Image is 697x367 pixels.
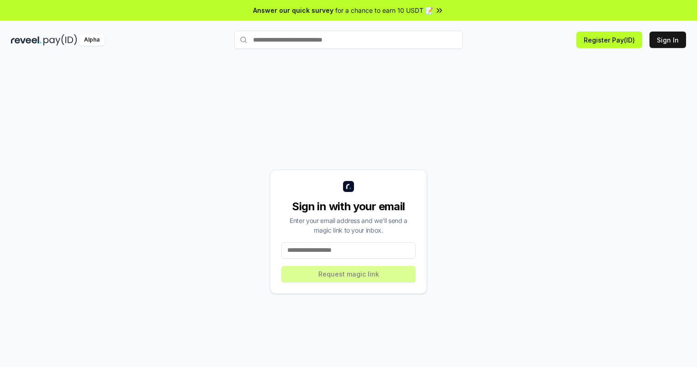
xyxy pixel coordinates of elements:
span: Answer our quick survey [253,5,333,15]
div: Sign in with your email [281,199,416,214]
div: Alpha [79,34,105,46]
button: Register Pay(ID) [576,32,642,48]
img: pay_id [43,34,77,46]
span: for a chance to earn 10 USDT 📝 [335,5,433,15]
button: Sign In [649,32,686,48]
div: Enter your email address and we’ll send a magic link to your inbox. [281,216,416,235]
img: logo_small [343,181,354,192]
img: reveel_dark [11,34,42,46]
